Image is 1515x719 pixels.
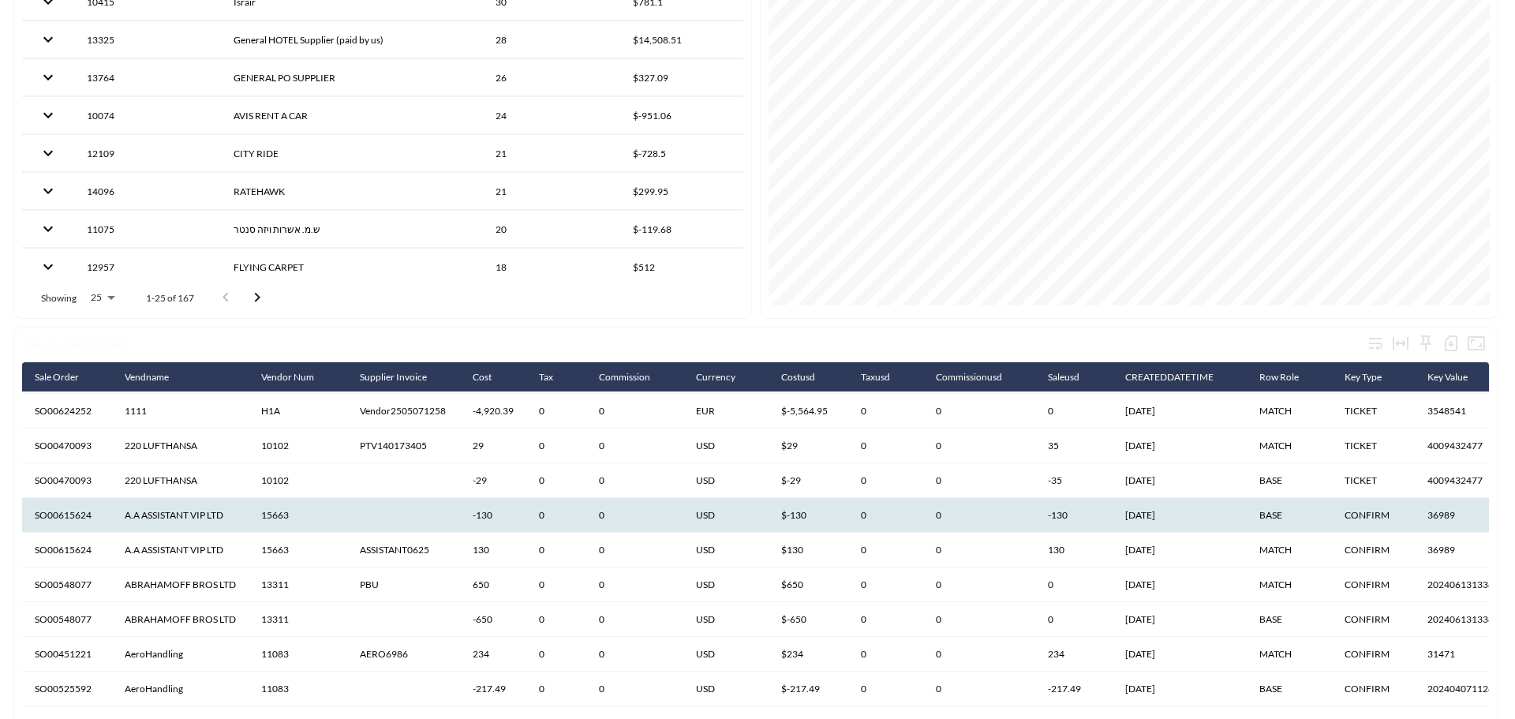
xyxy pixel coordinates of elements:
[22,602,112,637] th: SO00548077
[923,602,1035,637] th: 0
[1125,368,1234,387] span: CREATEDDATETIME
[1247,637,1332,672] th: MATCH
[620,59,743,96] th: $327.09
[347,533,460,567] th: ASSISTANT0625
[1332,672,1415,706] th: CONFIRM
[861,368,890,387] div: Taxusd
[526,463,586,498] th: 0
[769,429,848,463] th: $29
[1035,429,1113,463] th: 35
[125,368,169,387] div: Vendname
[74,173,221,210] th: 14096
[35,102,62,129] button: expand row
[848,602,923,637] th: 0
[923,498,1035,533] th: 0
[1427,368,1468,387] div: Key Value
[347,567,460,602] th: PBU
[769,637,848,672] th: $234
[22,429,112,463] th: SO00470093
[1247,602,1332,637] th: BASE
[1464,331,1489,356] button: Fullscreen
[848,533,923,567] th: 0
[1035,637,1113,672] th: 234
[620,135,743,172] th: $‎-728.5
[221,59,484,96] th: GENERAL PO SUPPLIER
[1035,394,1113,429] th: 0
[586,672,683,706] th: 0
[249,498,347,533] th: 15663
[586,498,683,533] th: 0
[249,602,347,637] th: 13311
[526,602,586,637] th: 0
[923,463,1035,498] th: 0
[1259,368,1319,387] span: Row Role
[1048,368,1079,387] div: Saleusd
[35,215,62,242] button: expand row
[41,291,77,305] p: Showing
[1388,331,1413,356] div: Toggle table layout between fixed and auto (default: auto)
[249,429,347,463] th: 10102
[923,429,1035,463] th: 0
[1113,429,1247,463] th: 19/09/2023
[22,498,112,533] th: SO00615624
[112,463,249,498] th: 220 LUFTHANSA
[586,637,683,672] th: 0
[35,178,62,204] button: expand row
[74,211,221,248] th: 11075
[769,567,848,602] th: $650
[526,533,586,567] th: 0
[112,567,249,602] th: ABRAHAMOFF BROS LTD
[146,291,194,305] p: 1-25 of 167
[526,429,586,463] th: 0
[74,97,221,134] th: 10074
[125,368,189,387] span: Vendname
[249,672,347,706] th: 11083
[1259,368,1299,387] div: Row Role
[1113,602,1247,637] th: 09/10/2024
[526,498,586,533] th: 0
[1363,331,1388,356] div: Wrap text
[1427,368,1488,387] span: Key Value
[22,394,112,429] th: SO00624252
[586,533,683,567] th: 0
[923,533,1035,567] th: 0
[599,368,671,387] span: Commission
[1113,463,1247,498] th: 05/11/2023
[599,368,650,387] div: Commission
[848,672,923,706] th: 0
[1332,567,1415,602] th: CONFIRM
[35,253,62,280] button: expand row
[483,135,620,172] th: 21
[1035,533,1113,567] th: 130
[586,394,683,429] th: 0
[848,498,923,533] th: 0
[683,463,769,498] th: USD
[473,368,492,387] div: Cost
[1332,429,1415,463] th: TICKET
[923,567,1035,602] th: 0
[683,567,769,602] th: USD
[1247,672,1332,706] th: BASE
[683,602,769,637] th: USD
[1113,498,1247,533] th: 03/07/2025
[261,368,314,387] div: Vendor Num
[848,463,923,498] th: 0
[1332,394,1415,429] th: TICKET
[936,368,1002,387] div: Commissionusd
[27,336,1363,351] div: dw_suspiciouslines
[22,637,112,672] th: SO00451221
[1113,637,1247,672] th: 13/07/2023
[936,368,1023,387] span: Commissionusd
[22,672,112,706] th: SO00525592
[360,368,447,387] span: Supplier Invoice
[1035,672,1113,706] th: -217.49
[1345,368,1402,387] span: Key Type
[460,498,526,533] th: ‎-130
[848,567,923,602] th: 0
[683,533,769,567] th: USD
[74,135,221,172] th: 12109
[483,21,620,58] th: 28
[347,637,460,672] th: AERO6986
[620,211,743,248] th: $‎-119.68
[586,567,683,602] th: 0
